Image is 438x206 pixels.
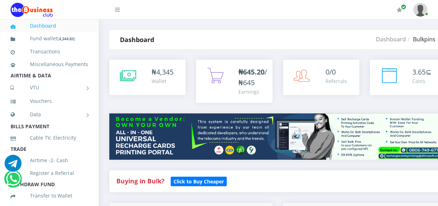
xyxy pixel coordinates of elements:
i: Renew/Upgrade Subscription [397,7,402,13]
a: Click to Buy Cheaper [171,177,227,185]
div: Referrals [326,77,347,85]
b: Click to Buy Cheaper [174,178,224,185]
li: Bulkpins [406,35,436,43]
div: Earnings [238,88,267,95]
a: Miscellaneous Payments [11,56,88,72]
a: Chat for support [5,160,22,172]
a: Data [11,106,88,123]
span: /₦645 [238,67,267,87]
span: Renew/Upgrade Subscription [401,4,406,10]
span: 3.65 [412,67,426,77]
span: 4,345 [156,67,174,77]
div: ₦ [152,67,174,77]
a: Chat for support [6,176,20,187]
div: ⊆ [412,67,432,77]
a: Vouchers [11,93,88,109]
a: Dashboard [11,18,88,34]
a: VTU [11,79,88,96]
small: [ ] [57,36,75,41]
a: Transfer to Wallet [11,188,88,204]
img: User [413,3,427,17]
b: 4,344.83 [59,36,74,41]
strong: Dashboard [120,35,154,44]
a: Dashboard [376,35,406,43]
a: Airtime -2- Cash [11,152,88,169]
strong: Buying in Bulk? [116,177,164,185]
b: ₦645.20 [238,67,264,77]
img: Logo [11,3,53,17]
a: Transactions [11,43,88,60]
div: Coins [412,77,432,85]
a: 0/0 Referrals [283,60,359,95]
a: Register a Referral [11,165,88,181]
span: 0/0 [326,67,336,77]
div: Wallet [152,77,174,85]
a: Cable TV, Electricity [11,130,88,146]
a: ₦4,345 Wallet [109,60,185,95]
a: ₦645.20/₦645 Earnings [196,60,272,103]
a: Fund wallet[4,344.83] [11,30,88,47]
